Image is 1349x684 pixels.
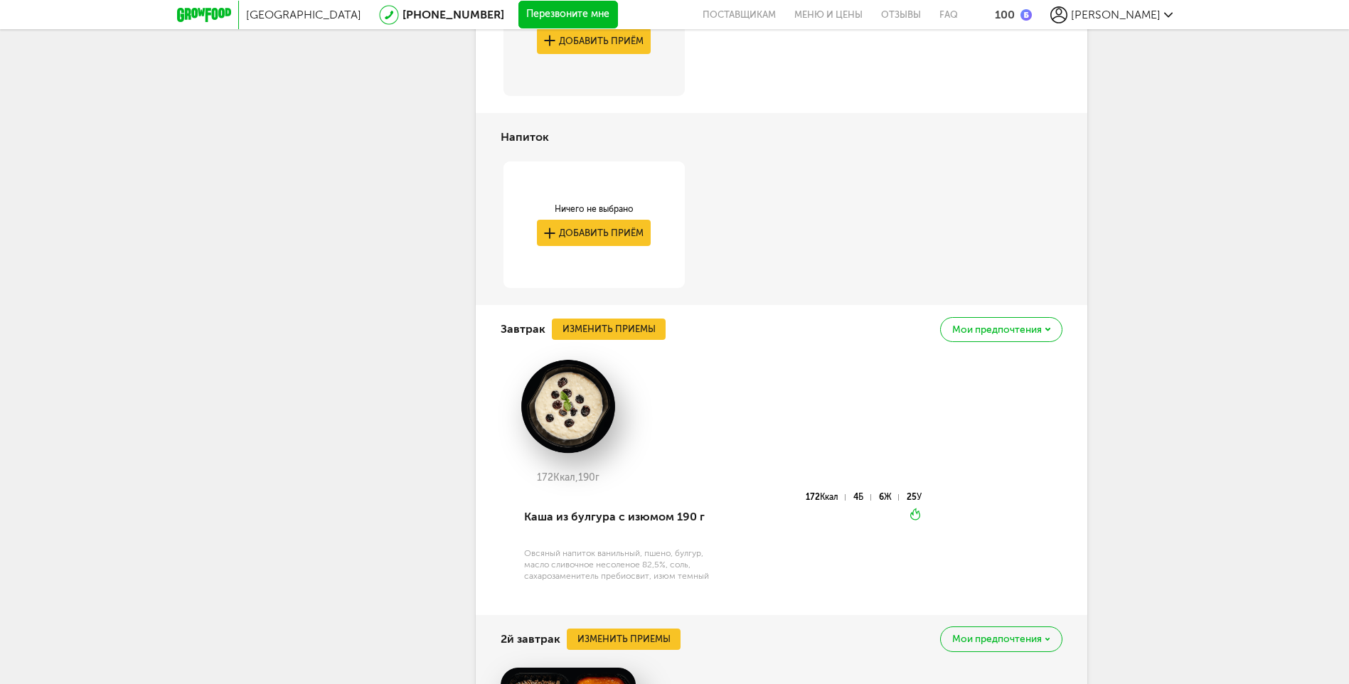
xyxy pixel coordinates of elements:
[518,1,618,29] button: Перезвоните мне
[879,494,899,501] div: 6
[952,634,1042,644] span: Мои предпочтения
[858,492,863,502] span: Б
[246,8,361,21] span: [GEOGRAPHIC_DATA]
[537,220,651,246] button: Добавить приём
[501,316,545,343] h4: Завтрак
[820,492,838,502] span: Ккал
[501,472,636,483] div: 172 190
[853,494,870,501] div: 4
[552,319,666,340] button: Изменить приемы
[917,492,922,502] span: У
[1020,9,1032,21] img: bonus_b.cdccf46.png
[1071,8,1161,21] span: [PERSON_NAME]
[907,494,922,501] div: 25
[501,626,560,653] h4: 2й завтрак
[537,203,651,215] div: Ничего не выбрано
[995,8,1015,21] div: 100
[884,492,892,502] span: Ж
[501,124,549,151] h4: Напиток
[524,493,721,541] div: Каша из булгура с изюмом 190 г
[553,471,578,483] span: Ккал,
[501,358,636,455] img: big_P30WzbeF9OMN29RZ.png
[524,547,721,582] div: Овсяный напиток ванильный, пшено, булгур, масло сливочное несоленое 82,5%, соль, сахарозаменитель...
[402,8,504,21] a: [PHONE_NUMBER]
[806,494,846,501] div: 172
[952,325,1042,335] span: Мои предпочтения
[595,471,599,483] span: г
[567,629,681,650] button: Изменить приемы
[537,28,651,54] button: Добавить приём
